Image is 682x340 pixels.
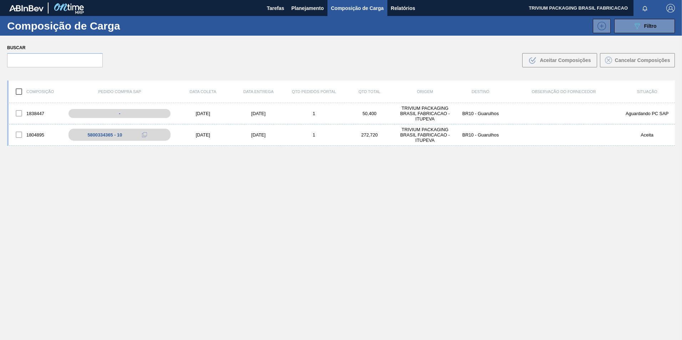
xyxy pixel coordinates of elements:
div: 1 [286,111,342,116]
div: Data coleta [175,89,231,94]
div: [DATE] [231,132,286,138]
div: BR10 - Guarulhos [453,111,508,116]
div: BR10 - Guarulhos [453,132,508,138]
span: Planejamento [291,4,324,12]
div: Data entrega [231,89,286,94]
div: 1804895 [9,127,64,142]
img: TNhmsLtSVTkK8tSr43FrP2fwEKptu5GPRR3wAAAABJRU5ErkJggg== [9,5,44,11]
span: Relatórios [391,4,415,12]
span: Cancelar Composições [615,57,670,63]
div: Destino [453,89,508,94]
div: Origem [397,89,453,94]
div: Aguardando PC SAP [619,111,675,116]
div: Aceita [619,132,675,138]
div: - [68,109,170,118]
button: Aceitar Composições [522,53,597,67]
div: Observação do Fornecedor [508,89,619,94]
div: Copiar [137,130,152,139]
span: Aceitar Composições [540,57,591,63]
div: TRIVIUM PACKAGING BRASIL FABRICACAO - ITUPEVA [397,105,453,122]
button: Filtro [614,19,675,33]
div: 1838447 [9,106,64,121]
button: Notificações [633,3,656,13]
span: Composição de Carga [331,4,384,12]
span: Filtro [644,23,657,29]
img: Logout [666,4,675,12]
div: Qtd Total [342,89,397,94]
button: Cancelar Composições [600,53,675,67]
div: [DATE] [175,111,231,116]
div: [DATE] [231,111,286,116]
div: Qtd Pedidos Portal [286,89,342,94]
h1: Composição de Carga [7,22,125,30]
div: 1 [286,132,342,138]
div: [DATE] [175,132,231,138]
div: Pedido Compra SAP [64,89,175,94]
div: 50,400 [342,111,397,116]
div: 272,720 [342,132,397,138]
div: Situação [619,89,675,94]
span: Tarefas [267,4,284,12]
div: 5800334365 - 10 [87,132,122,138]
label: Buscar [7,43,103,53]
div: Composição [9,84,64,99]
div: TRIVIUM PACKAGING BRASIL FABRICACAO - ITUPEVA [397,127,453,143]
div: Nova Composição [589,19,611,33]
